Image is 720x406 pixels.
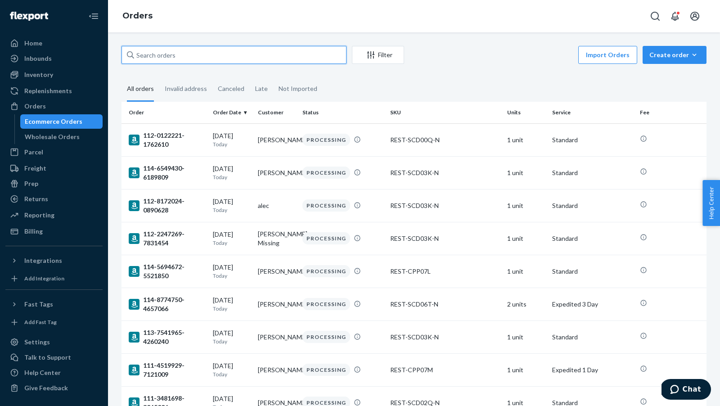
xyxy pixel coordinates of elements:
[649,50,700,59] div: Create order
[549,102,636,123] th: Service
[666,7,684,25] button: Open notifications
[643,46,706,64] button: Create order
[255,77,268,100] div: Late
[129,164,206,182] div: 114-6549430-6189809
[122,11,153,21] a: Orders
[254,288,299,320] td: [PERSON_NAME]
[165,77,207,100] div: Invalid address
[254,189,299,222] td: alec
[127,77,154,102] div: All orders
[20,130,103,144] a: Wholesale Orders
[24,227,43,236] div: Billing
[390,168,500,177] div: REST-SCD03K-N
[24,211,54,220] div: Reporting
[213,230,251,247] div: [DATE]
[504,353,549,386] td: 1 unit
[129,361,206,379] div: 111-4519929-7121009
[24,86,72,95] div: Replenishments
[390,234,500,243] div: REST-SCD03K-N
[85,7,103,25] button: Close Navigation
[302,199,350,212] div: PROCESSING
[5,253,103,268] button: Integrations
[213,197,251,214] div: [DATE]
[387,102,504,123] th: SKU
[254,222,299,255] td: [PERSON_NAME] Missing
[302,265,350,277] div: PROCESSING
[254,353,299,386] td: [PERSON_NAME]
[352,50,404,59] div: Filter
[390,267,500,276] div: REST-CPP07L
[213,272,251,280] p: Today
[5,271,103,286] a: Add Integration
[115,3,160,29] ol: breadcrumbs
[254,156,299,189] td: [PERSON_NAME]
[213,164,251,181] div: [DATE]
[299,102,387,123] th: Status
[5,350,103,365] button: Talk to Support
[24,275,64,282] div: Add Integration
[5,365,103,380] a: Help Center
[5,145,103,159] a: Parcel
[24,353,71,362] div: Talk to Support
[129,295,206,313] div: 114-8774750-4657066
[24,70,53,79] div: Inventory
[5,36,103,50] a: Home
[504,102,549,123] th: Units
[213,239,251,247] p: Today
[129,197,206,215] div: 112-8172024-0890628
[5,176,103,191] a: Prep
[121,46,346,64] input: Search orders
[552,135,633,144] p: Standard
[213,206,251,214] p: Today
[702,180,720,226] button: Help Center
[24,39,42,48] div: Home
[552,201,633,210] p: Standard
[129,230,206,248] div: 112-2247269-7831454
[352,46,404,64] button: Filter
[504,123,549,156] td: 1 unit
[661,379,711,401] iframe: Opens a widget where you can chat to one of our agents
[552,168,633,177] p: Standard
[686,7,704,25] button: Open account menu
[25,117,82,126] div: Ecommerce Orders
[5,99,103,113] a: Orders
[302,298,350,310] div: PROCESSING
[5,335,103,349] a: Settings
[213,305,251,312] p: Today
[302,134,350,146] div: PROCESSING
[552,267,633,276] p: Standard
[10,12,48,21] img: Flexport logo
[213,338,251,345] p: Today
[302,364,350,376] div: PROCESSING
[636,102,706,123] th: Fee
[302,331,350,343] div: PROCESSING
[121,102,209,123] th: Order
[5,224,103,239] a: Billing
[552,333,633,342] p: Standard
[390,333,500,342] div: REST-SCD03K-N
[24,368,61,377] div: Help Center
[213,370,251,378] p: Today
[24,300,53,309] div: Fast Tags
[279,77,317,100] div: Not Imported
[504,320,549,353] td: 1 unit
[254,123,299,156] td: [PERSON_NAME]
[504,222,549,255] td: 1 unit
[24,383,68,392] div: Give Feedback
[218,77,244,100] div: Canceled
[24,164,46,173] div: Freight
[213,361,251,378] div: [DATE]
[5,84,103,98] a: Replenishments
[258,108,296,116] div: Customer
[552,365,633,374] p: Expedited 1 Day
[25,132,80,141] div: Wholesale Orders
[5,51,103,66] a: Inbounds
[24,54,52,63] div: Inbounds
[552,234,633,243] p: Standard
[24,338,50,347] div: Settings
[24,179,38,188] div: Prep
[302,167,350,179] div: PROCESSING
[213,263,251,280] div: [DATE]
